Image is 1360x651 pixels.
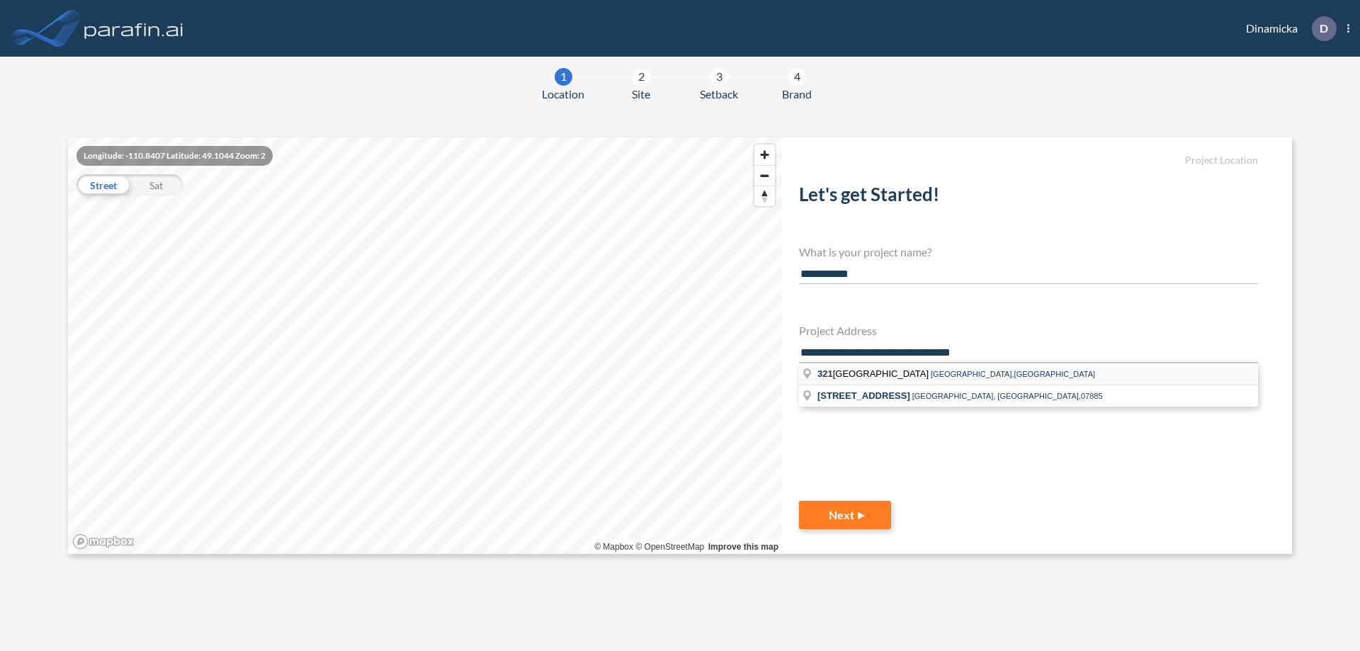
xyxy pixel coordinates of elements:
div: Dinamicka [1225,16,1349,41]
div: 3 [710,68,728,86]
span: [GEOGRAPHIC_DATA],[GEOGRAPHIC_DATA] [931,370,1095,378]
a: Mapbox [594,542,633,552]
span: [GEOGRAPHIC_DATA], [GEOGRAPHIC_DATA],07885 [912,392,1103,400]
a: OpenStreetMap [635,542,704,552]
span: [GEOGRAPHIC_DATA] [817,368,931,379]
img: logo [81,14,186,43]
span: Site [632,86,650,103]
canvas: Map [68,137,782,554]
div: 1 [555,68,572,86]
div: Street [76,174,130,196]
h2: Let's get Started! [799,183,1258,211]
h5: Project Location [799,154,1258,166]
h4: What is your project name? [799,245,1258,259]
button: Zoom in [754,145,775,165]
h4: Project Address [799,324,1258,337]
span: Setback [700,86,738,103]
span: Location [542,86,584,103]
button: Zoom out [754,165,775,186]
button: Reset bearing to north [754,186,775,206]
a: Improve this map [708,542,778,552]
div: Sat [130,174,183,196]
div: Longitude: -110.8407 Latitude: 49.1044 Zoom: 2 [76,146,273,166]
span: Brand [782,86,812,103]
div: 2 [633,68,650,86]
div: 4 [788,68,806,86]
span: [STREET_ADDRESS] [817,390,910,401]
button: Next [799,501,891,529]
span: Zoom out [754,166,775,186]
span: 321 [817,368,833,379]
a: Mapbox homepage [72,533,135,550]
p: D [1320,22,1328,35]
